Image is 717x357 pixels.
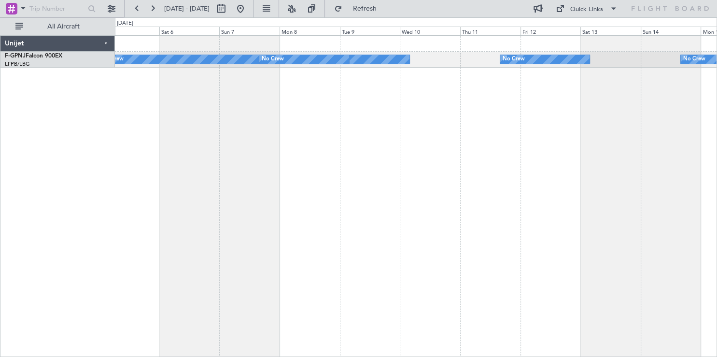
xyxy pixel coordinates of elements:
[520,27,581,35] div: Fri 12
[340,27,400,35] div: Tue 9
[580,27,641,35] div: Sat 13
[570,5,603,14] div: Quick Links
[503,52,525,67] div: No Crew
[11,19,105,34] button: All Aircraft
[400,27,460,35] div: Wed 10
[164,4,210,13] span: [DATE] - [DATE]
[280,27,340,35] div: Mon 8
[344,5,385,12] span: Refresh
[117,19,133,28] div: [DATE]
[5,60,30,68] a: LFPB/LBG
[5,53,26,59] span: F-GPNJ
[460,27,520,35] div: Thu 11
[219,27,280,35] div: Sun 7
[159,27,220,35] div: Sat 6
[5,53,62,59] a: F-GPNJFalcon 900EX
[551,1,622,16] button: Quick Links
[683,52,705,67] div: No Crew
[29,1,85,16] input: Trip Number
[262,52,284,67] div: No Crew
[99,27,159,35] div: Fri 5
[330,1,388,16] button: Refresh
[25,23,102,30] span: All Aircraft
[641,27,701,35] div: Sun 14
